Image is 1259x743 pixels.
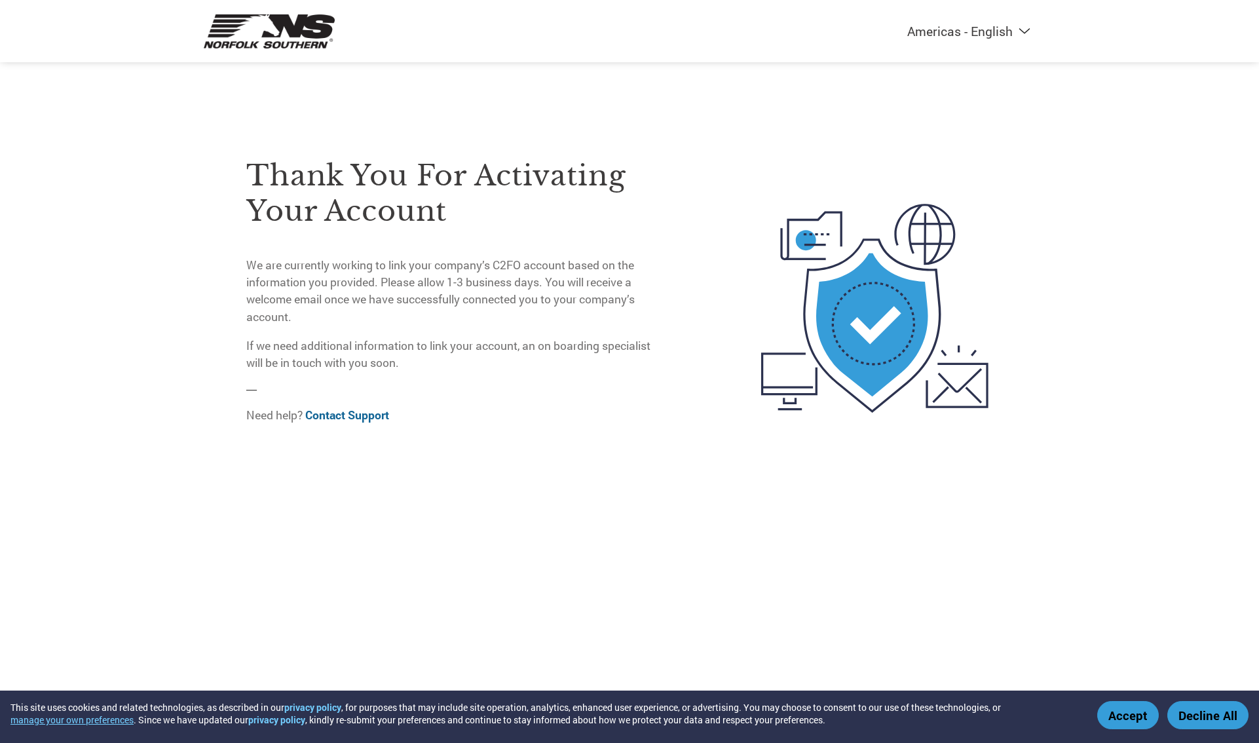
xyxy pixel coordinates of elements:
button: Decline All [1167,701,1249,729]
div: — [246,130,660,436]
button: Accept [1097,701,1159,729]
a: privacy policy [248,714,305,726]
img: Norfolk Southern [204,13,335,49]
h3: Thank you for activating your account [246,158,660,229]
p: We are currently working to link your company’s C2FO account based on the information you provide... [246,257,660,326]
img: activated [737,130,1013,487]
div: This site uses cookies and related technologies, as described in our , for purposes that may incl... [10,701,1078,726]
button: manage your own preferences [10,714,134,726]
p: If we need additional information to link your account, an on boarding specialist will be in touc... [246,337,660,372]
p: Need help? [246,407,660,424]
a: Contact Support [305,408,389,423]
a: privacy policy [284,701,341,714]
